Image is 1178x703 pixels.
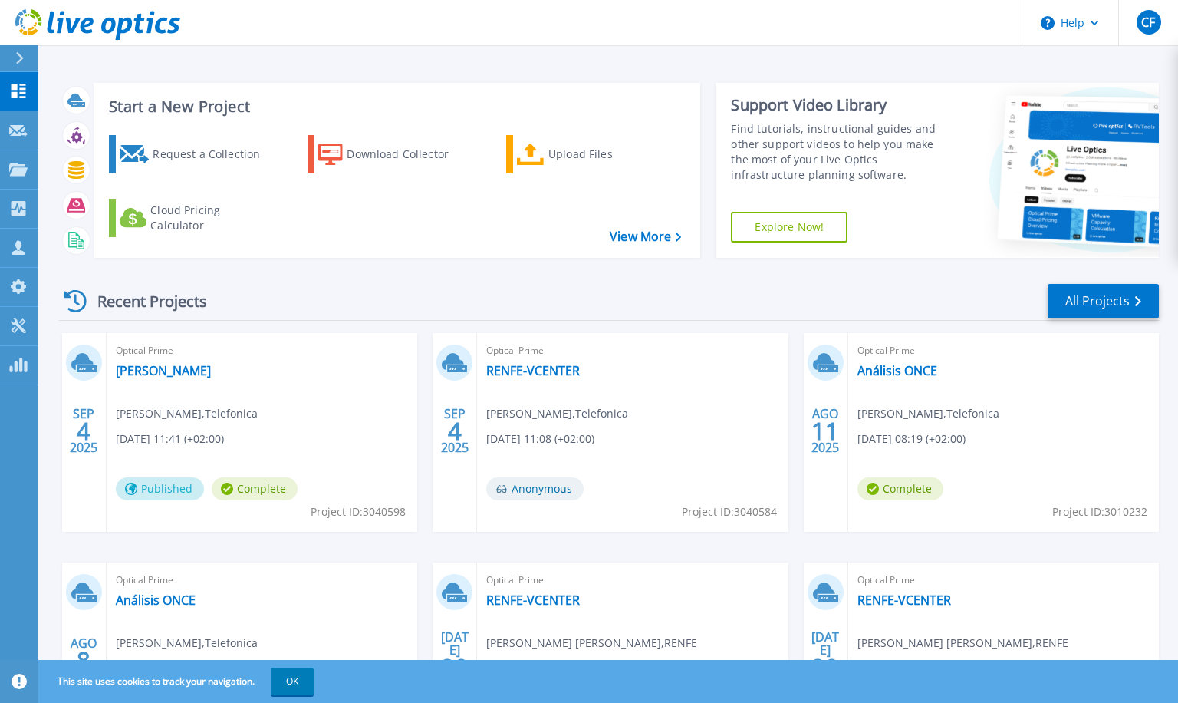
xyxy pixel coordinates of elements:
[116,572,408,589] span: Optical Prime
[109,199,280,237] a: Cloud Pricing Calculator
[731,121,953,183] div: Find tutorials, instructional guides and other support videos to help you make the most of your L...
[116,592,196,608] a: Análisis ONCE
[811,424,839,437] span: 11
[116,635,258,652] span: [PERSON_NAME] , Telefonica
[212,477,298,500] span: Complete
[506,135,677,173] a: Upload Files
[731,95,953,115] div: Support Video Library
[486,405,628,422] span: [PERSON_NAME] , Telefonica
[548,139,671,170] div: Upload Files
[486,477,584,500] span: Anonymous
[857,592,951,608] a: RENFE-VCENTER
[486,363,580,378] a: RENFE-VCENTER
[448,424,462,437] span: 4
[109,135,280,173] a: Request a Collection
[857,363,937,378] a: Análisis ONCE
[77,424,90,437] span: 4
[682,503,777,520] span: Project ID: 3040584
[308,135,479,173] a: Download Collector
[109,98,681,115] h3: Start a New Project
[1048,284,1159,318] a: All Projects
[1052,503,1147,520] span: Project ID: 3010232
[347,139,469,170] div: Download Collector
[486,635,697,652] span: [PERSON_NAME] [PERSON_NAME] , RENFE
[271,668,314,695] button: OK
[857,342,1150,359] span: Optical Prime
[811,632,840,688] div: [DATE] 2025
[116,363,211,378] a: [PERSON_NAME]
[153,139,275,170] div: Request a Collection
[116,477,204,500] span: Published
[42,668,314,695] span: This site uses cookies to track your navigation.
[486,342,778,359] span: Optical Prime
[440,403,469,459] div: SEP 2025
[116,431,224,447] span: [DATE] 11:41 (+02:00)
[857,431,966,447] span: [DATE] 08:19 (+02:00)
[486,572,778,589] span: Optical Prime
[59,282,228,320] div: Recent Projects
[311,503,406,520] span: Project ID: 3040598
[857,635,1068,652] span: [PERSON_NAME] [PERSON_NAME] , RENFE
[77,654,90,667] span: 8
[486,592,580,608] a: RENFE-VCENTER
[69,632,98,688] div: AGO 2025
[1141,16,1155,28] span: CF
[69,403,98,459] div: SEP 2025
[857,477,943,500] span: Complete
[486,431,594,447] span: [DATE] 11:08 (+02:00)
[731,212,847,243] a: Explore Now!
[857,572,1150,589] span: Optical Prime
[440,632,469,688] div: [DATE] 2025
[116,342,408,359] span: Optical Prime
[116,405,258,422] span: [PERSON_NAME] , Telefonica
[811,403,840,459] div: AGO 2025
[857,405,999,422] span: [PERSON_NAME] , Telefonica
[150,203,273,233] div: Cloud Pricing Calculator
[610,229,681,244] a: View More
